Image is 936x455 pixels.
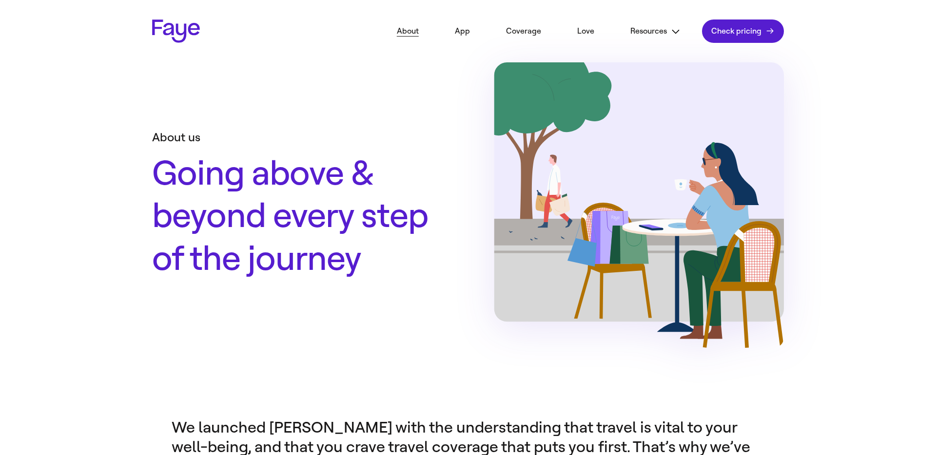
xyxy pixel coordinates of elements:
a: Faye Logo [152,19,200,43]
h1: Going above & beyond every step of the journey [152,152,456,281]
a: App [440,20,485,42]
a: About [382,20,433,42]
a: Check pricing [702,19,784,43]
p: About us [152,130,456,145]
a: Coverage [491,20,556,42]
button: Resources [616,20,695,42]
a: Love [563,20,609,42]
